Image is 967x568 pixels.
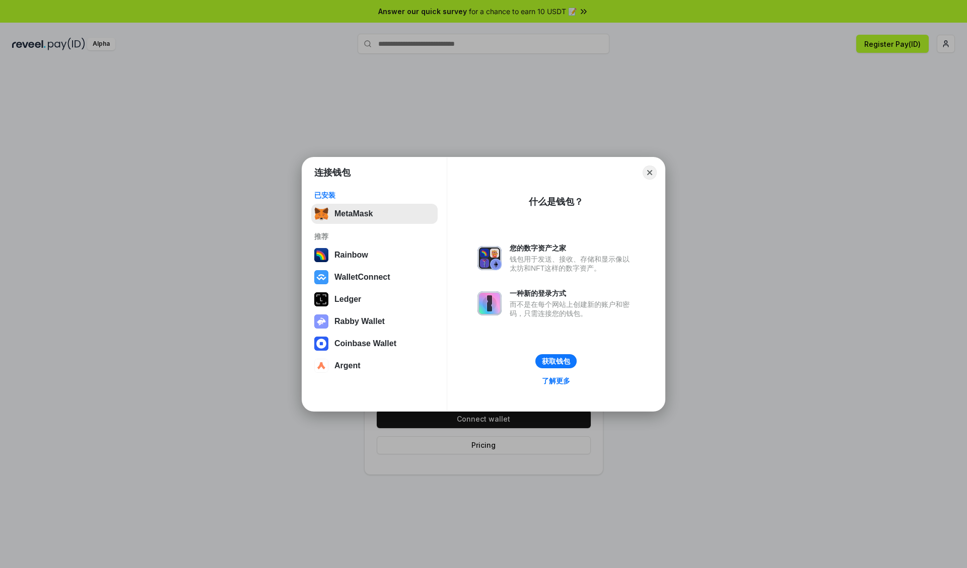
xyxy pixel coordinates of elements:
[477,246,502,270] img: svg+xml,%3Csvg%20xmlns%3D%22http%3A%2F%2Fwww.w3.org%2F2000%2Fsvg%22%20fill%3D%22none%22%20viewBox...
[535,354,577,368] button: 获取钱包
[510,255,635,273] div: 钱包用于发送、接收、存储和显示像以太坊和NFT这样的数字资产。
[314,191,435,200] div: 已安装
[311,289,438,309] button: Ledger
[314,292,328,306] img: svg+xml,%3Csvg%20xmlns%3D%22http%3A%2F%2Fwww.w3.org%2F2000%2Fsvg%22%20width%3D%2228%22%20height%3...
[311,311,438,332] button: Rabby Wallet
[542,376,570,385] div: 了解更多
[334,209,373,218] div: MetaMask
[334,273,390,282] div: WalletConnect
[314,359,328,373] img: svg+xml,%3Csvg%20width%3D%2228%22%20height%3D%2228%22%20viewBox%3D%220%200%2028%2028%22%20fill%3D...
[536,374,576,387] a: 了解更多
[542,357,570,366] div: 获取钱包
[477,291,502,315] img: svg+xml,%3Csvg%20xmlns%3D%22http%3A%2F%2Fwww.w3.org%2F2000%2Fsvg%22%20fill%3D%22none%22%20viewBox...
[334,317,385,326] div: Rabby Wallet
[510,289,635,298] div: 一种新的登录方式
[314,270,328,284] img: svg+xml,%3Csvg%20width%3D%2228%22%20height%3D%2228%22%20viewBox%3D%220%200%2028%2028%22%20fill%3D...
[311,267,438,287] button: WalletConnect
[311,245,438,265] button: Rainbow
[314,167,351,179] h1: 连接钱包
[311,334,438,354] button: Coinbase Wallet
[334,361,361,370] div: Argent
[314,337,328,351] img: svg+xml,%3Csvg%20width%3D%2228%22%20height%3D%2228%22%20viewBox%3D%220%200%2028%2028%22%20fill%3D...
[314,314,328,329] img: svg+xml,%3Csvg%20xmlns%3D%22http%3A%2F%2Fwww.w3.org%2F2000%2Fsvg%22%20fill%3D%22none%22%20viewBox...
[334,251,368,260] div: Rainbow
[314,248,328,262] img: svg+xml,%3Csvg%20width%3D%22120%22%20height%3D%22120%22%20viewBox%3D%220%200%20120%20120%22%20fil...
[311,204,438,224] button: MetaMask
[314,207,328,221] img: svg+xml,%3Csvg%20fill%3D%22none%22%20height%3D%2233%22%20viewBox%3D%220%200%2035%2033%22%20width%...
[334,339,396,348] div: Coinbase Wallet
[529,196,583,208] div: 什么是钱包？
[311,356,438,376] button: Argent
[334,295,361,304] div: Ledger
[643,166,657,180] button: Close
[510,244,635,253] div: 您的数字资产之家
[510,300,635,318] div: 而不是在每个网站上创建新的账户和密码，只需连接您的钱包。
[314,232,435,241] div: 推荐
